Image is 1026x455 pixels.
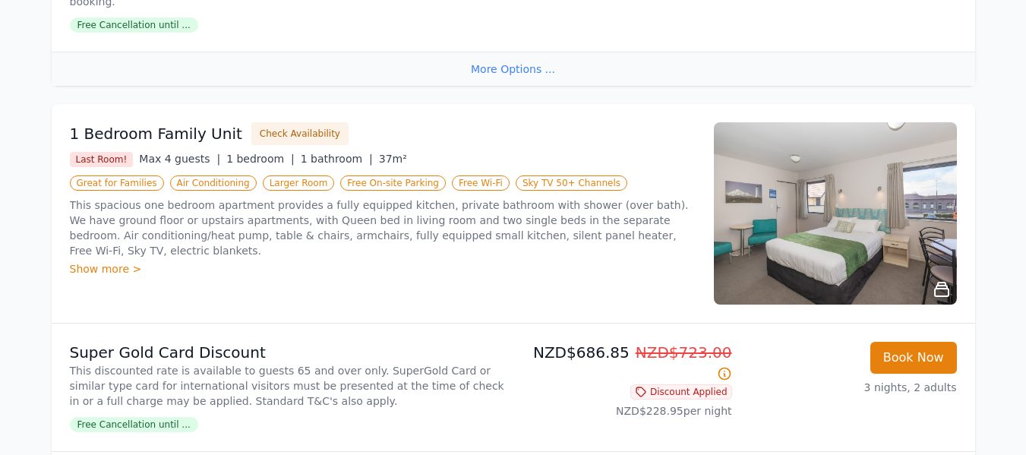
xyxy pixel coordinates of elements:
p: This discounted rate is available to guests 65 and over only. SuperGold Card or similar type card... [70,363,507,409]
span: 37m² [379,153,407,165]
button: Book Now [870,342,957,374]
h3: 1 Bedroom Family Unit [70,123,242,144]
span: Free Cancellation until ... [70,417,198,432]
button: Check Availability [251,122,349,145]
span: Last Room! [70,152,134,167]
p: This spacious one bedroom apartment provides a fully equipped kitchen, private bathroom with show... [70,197,696,258]
div: Show more > [70,261,696,276]
span: Free Cancellation until ... [70,17,198,33]
span: Great for Families [70,175,164,191]
span: Free Wi-Fi [452,175,510,191]
p: Super Gold Card Discount [70,342,507,363]
span: Sky TV 50+ Channels [516,175,627,191]
span: Air Conditioning [170,175,257,191]
span: 1 bathroom | [301,153,373,165]
p: NZD$228.95 per night [519,403,732,419]
span: Larger Room [263,175,335,191]
p: 3 nights, 2 adults [744,380,957,395]
p: NZD$686.85 [519,342,732,384]
span: Discount Applied [630,384,732,400]
span: Free On-site Parking [340,175,446,191]
span: NZD$723.00 [636,343,732,362]
div: More Options ... [52,52,975,86]
span: 1 bedroom | [226,153,295,165]
span: Max 4 guests | [139,153,220,165]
